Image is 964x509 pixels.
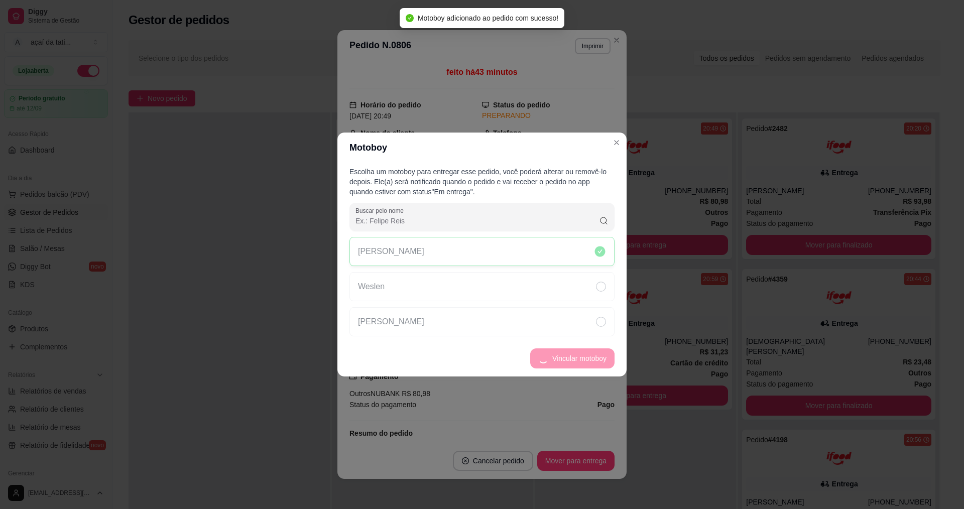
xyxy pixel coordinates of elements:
[355,216,599,226] input: Buscar pelo nome
[418,14,558,22] span: Motoboy adicionado ao pedido com sucesso!
[349,167,615,197] p: Escolha um motoboy para entregar esse pedido, você poderá alterar ou removê-lo depois. Ele(a) ser...
[355,206,407,215] label: Buscar pelo nome
[337,133,627,163] header: Motoboy
[406,14,414,22] span: check-circle
[358,245,424,258] p: [PERSON_NAME]
[358,316,424,328] p: [PERSON_NAME]
[358,281,385,293] p: Weslen
[609,135,625,151] button: Close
